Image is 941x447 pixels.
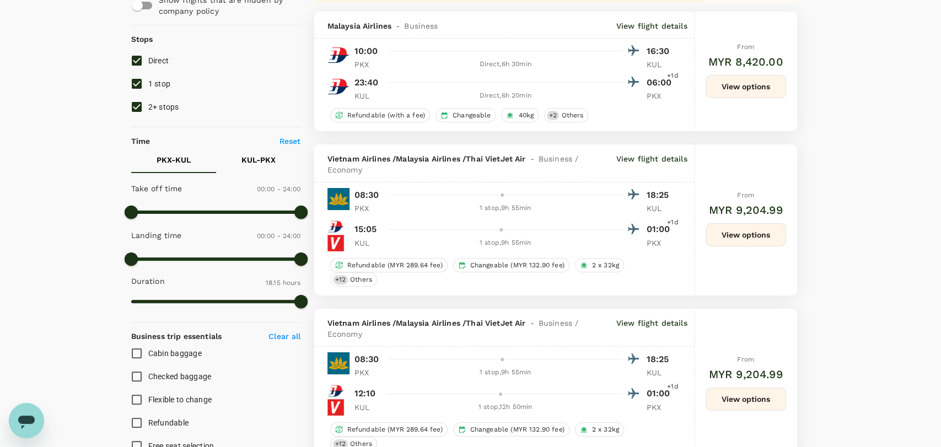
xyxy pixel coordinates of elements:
div: Refundable (with a fee) [330,108,430,122]
div: 40kg [501,108,539,122]
span: Changeable (MYR 132.90 fee) [466,425,569,434]
p: PKX - KUL [157,154,191,165]
span: Others [557,111,588,120]
h6: MYR 9,204.99 [709,365,783,383]
p: View flight details [616,317,687,340]
div: Changeable [435,108,496,122]
span: - [525,153,538,164]
img: MH [327,76,349,98]
span: 2 x 32kg [588,261,623,270]
p: Time [131,136,150,147]
span: From [737,43,754,51]
div: Direct , 6h 30min [389,59,622,70]
span: 1 stop [148,79,171,88]
p: KUL [647,367,674,378]
span: Direct [148,56,169,65]
span: +1d [667,381,678,392]
div: 1 stop , 9h 55min [389,203,622,214]
p: KUL [647,59,674,70]
span: - [525,317,538,328]
img: MH [327,383,344,399]
p: PKX [647,402,674,413]
span: Flexible to change [148,395,212,404]
img: VZ [327,235,344,251]
img: VN [327,188,349,210]
div: 1 stop , 9h 55min [389,238,622,249]
p: 10:00 [354,45,378,58]
iframe: Button to launch messaging window [9,403,44,438]
h6: MYR 8,420.00 [708,53,783,71]
p: 18:25 [647,353,674,366]
p: KUL [354,90,382,101]
span: +1d [667,217,678,228]
p: View flight details [616,153,687,175]
span: Business [404,20,438,31]
span: 40kg [514,111,538,120]
span: - [391,20,404,31]
span: Changeable (MYR 132.90 fee) [466,261,569,270]
p: PKX [354,367,382,378]
p: Duration [131,276,165,287]
p: KUL [354,238,382,249]
div: +2Others [544,108,588,122]
p: 23:40 [354,76,379,89]
strong: Business trip essentials [131,332,222,341]
div: Refundable (MYR 289.64 fee) [330,258,448,272]
div: +12Others [330,272,377,287]
span: Changeable [448,111,496,120]
p: PKX [354,203,382,214]
button: View options [706,75,786,98]
div: 1 stop , 12h 50min [389,402,622,413]
span: 18.15 hours [266,279,301,287]
p: 08:30 [354,189,379,202]
p: 08:30 [354,353,379,366]
p: PKX [647,238,674,249]
p: KUL [354,402,382,413]
img: VZ [327,399,344,416]
p: View flight details [616,20,687,31]
p: 01:00 [647,223,674,236]
div: Changeable (MYR 132.90 fee) [453,422,569,437]
div: Refundable (MYR 289.64 fee) [330,422,448,437]
p: KUL [647,203,674,214]
h6: MYR 9,204.99 [709,201,783,219]
span: Cabin baggage [148,349,202,358]
span: Others [346,275,377,284]
p: 18:25 [647,189,674,202]
span: Checked baggage [148,372,212,381]
img: MH [327,44,349,66]
span: Malaysia Airlines [327,20,392,31]
p: PKX [354,59,382,70]
button: View options [706,387,786,411]
p: 01:00 [647,387,674,400]
p: Take off time [131,183,182,194]
span: +1d [667,71,678,82]
strong: Stops [131,35,153,44]
span: Refundable (MYR 289.64 fee) [343,425,447,434]
p: PKX [647,90,674,101]
span: + 2 [547,111,559,120]
p: Clear all [268,331,300,342]
img: MH [327,218,344,235]
span: Economy [327,328,362,340]
button: View options [706,223,786,246]
p: 16:30 [647,45,674,58]
p: Reset [279,136,301,147]
p: KUL - PKX [241,154,276,165]
img: VN [327,352,349,374]
span: 00:00 - 24:00 [257,232,301,240]
span: 2 x 32kg [588,425,623,434]
span: Refundable (with a fee) [343,111,429,120]
span: Vietnam Airlines / Malaysia Airlines / Thai VietJet Air [327,317,526,328]
p: 06:00 [647,76,674,89]
span: 2+ stops [148,103,179,111]
span: Vietnam Airlines / Malaysia Airlines / Thai VietJet Air [327,153,526,164]
div: 2 x 32kg [575,422,624,437]
span: 00:00 - 24:00 [257,185,301,193]
span: Economy [327,164,362,175]
div: Changeable (MYR 132.90 fee) [453,258,569,272]
span: Business / [539,153,579,164]
p: Landing time [131,230,182,241]
span: Business / [539,317,579,328]
div: 2 x 32kg [575,258,624,272]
